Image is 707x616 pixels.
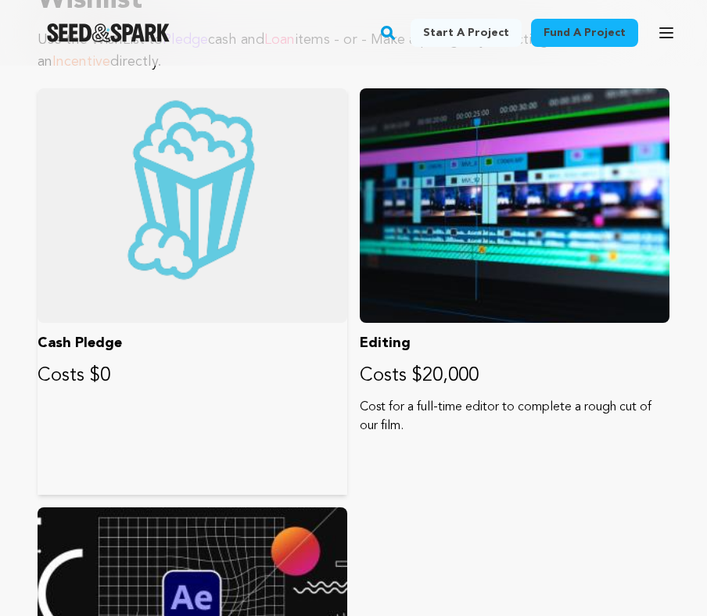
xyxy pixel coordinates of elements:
[38,332,347,354] p: Cash Pledge
[531,19,638,47] a: Fund a project
[360,364,669,389] p: Costs $20,000
[360,332,669,354] p: Editing
[38,364,347,389] p: Costs $0
[360,398,669,435] p: Cost for a full-time editor to complete a rough cut of our film.
[411,19,522,47] a: Start a project
[47,23,170,42] img: Seed&Spark Logo Dark Mode
[52,55,110,69] span: Incentive
[47,23,170,42] a: Seed&Spark Homepage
